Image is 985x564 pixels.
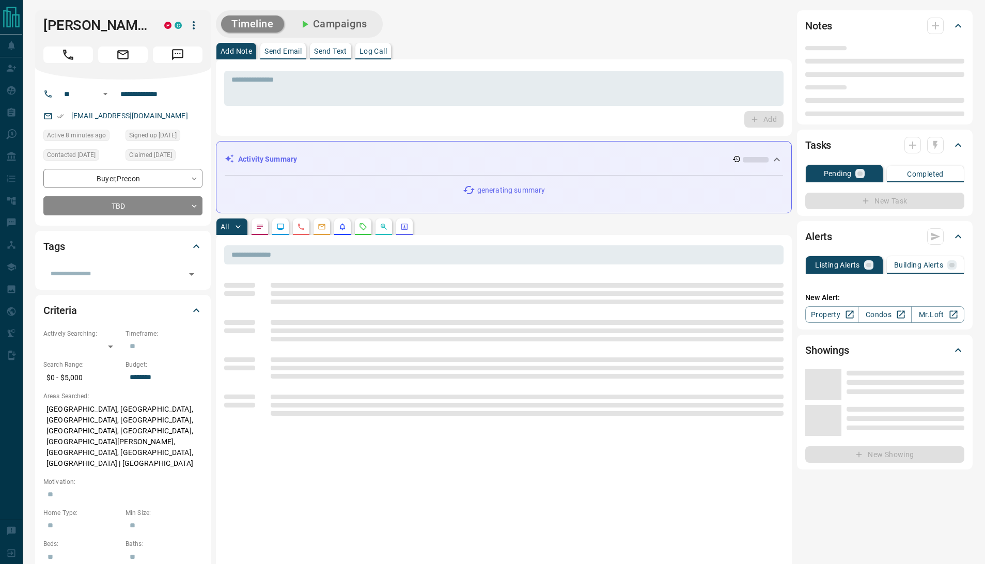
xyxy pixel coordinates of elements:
p: Completed [907,170,944,178]
h2: Criteria [43,302,77,319]
p: Listing Alerts [815,261,860,269]
svg: Listing Alerts [338,223,347,231]
button: Open [184,267,199,281]
h2: Notes [805,18,832,34]
div: Notes [805,13,964,38]
div: TBD [43,196,202,215]
div: Buyer , Precon [43,169,202,188]
p: Beds: [43,539,120,549]
p: Add Note [221,48,252,55]
svg: Opportunities [380,223,388,231]
span: Email [98,46,148,63]
span: Call [43,46,93,63]
p: Activity Summary [238,154,297,165]
p: Timeframe: [126,329,202,338]
p: Areas Searched: [43,391,202,401]
p: Actively Searching: [43,329,120,338]
p: [GEOGRAPHIC_DATA], [GEOGRAPHIC_DATA], [GEOGRAPHIC_DATA], [GEOGRAPHIC_DATA], [GEOGRAPHIC_DATA], [G... [43,401,202,472]
div: Criteria [43,298,202,323]
a: [EMAIL_ADDRESS][DOMAIN_NAME] [71,112,188,120]
div: Alerts [805,224,964,249]
svg: Agent Actions [400,223,409,231]
div: Mon Jan 06 2025 [126,149,202,164]
div: Tags [43,234,202,259]
div: Mon Feb 17 2014 [126,130,202,144]
p: generating summary [477,185,545,196]
span: Active 8 minutes ago [47,130,106,140]
p: Min Size: [126,508,202,518]
p: Search Range: [43,360,120,369]
svg: Lead Browsing Activity [276,223,285,231]
span: Claimed [DATE] [129,150,172,160]
h2: Tasks [805,137,831,153]
h2: Alerts [805,228,832,245]
svg: Calls [297,223,305,231]
svg: Requests [359,223,367,231]
span: Message [153,46,202,63]
svg: Email Verified [57,113,64,120]
span: Contacted [DATE] [47,150,96,160]
p: Home Type: [43,508,120,518]
a: Condos [858,306,911,323]
div: Tasks [805,133,964,158]
div: Activity Summary [225,150,783,169]
p: All [221,223,229,230]
button: Timeline [221,15,284,33]
div: condos.ca [175,22,182,29]
p: Baths: [126,539,202,549]
div: Sat Oct 04 2025 [43,149,120,164]
p: Send Email [264,48,302,55]
h1: [PERSON_NAME] [43,17,149,34]
span: Signed up [DATE] [129,130,177,140]
div: property.ca [164,22,171,29]
a: Property [805,306,858,323]
p: Building Alerts [894,261,943,269]
a: Mr.Loft [911,306,964,323]
p: Pending [824,170,852,177]
button: Campaigns [288,15,378,33]
div: Tue Oct 14 2025 [43,130,120,144]
p: Motivation: [43,477,202,487]
h2: Tags [43,238,65,255]
svg: Notes [256,223,264,231]
p: Send Text [314,48,347,55]
p: $0 - $5,000 [43,369,120,386]
p: Budget: [126,360,202,369]
svg: Emails [318,223,326,231]
p: New Alert: [805,292,964,303]
h2: Showings [805,342,849,358]
div: Showings [805,338,964,363]
button: Open [99,88,112,100]
p: Log Call [359,48,387,55]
